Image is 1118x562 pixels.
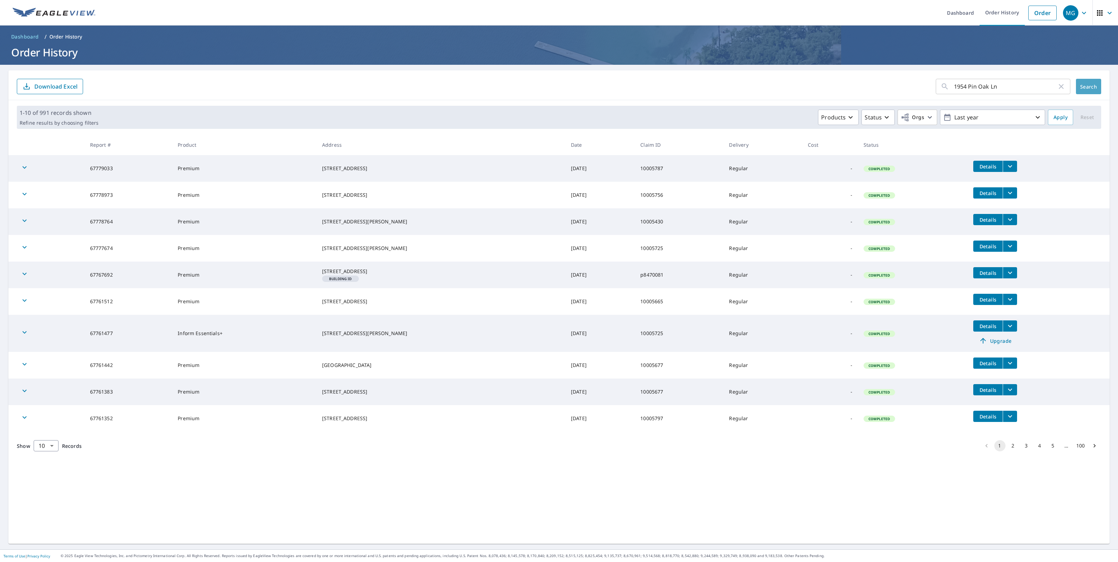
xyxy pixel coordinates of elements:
[864,331,894,336] span: Completed
[864,220,894,224] span: Completed
[635,155,723,182] td: 10005787
[1003,358,1017,369] button: filesDropdownBtn-67761442
[565,315,635,352] td: [DATE]
[861,110,895,125] button: Status
[723,262,802,288] td: Regular
[565,134,635,155] th: Date
[1008,440,1019,451] button: Go to page 2
[84,352,172,379] td: 67761442
[84,405,172,432] td: 67761352
[20,120,98,126] p: Refine results by choosing filters
[980,440,1101,451] nav: pagination navigation
[994,440,1005,451] button: page 1
[864,390,894,395] span: Completed
[635,134,723,155] th: Claim ID
[723,352,802,379] td: Regular
[322,415,560,422] div: [STREET_ADDRESS]
[635,208,723,235] td: 10005430
[858,134,968,155] th: Status
[1074,440,1087,451] button: Go to page 100
[172,155,316,182] td: Premium
[977,336,1013,345] span: Upgrade
[1003,241,1017,252] button: filesDropdownBtn-67777674
[17,443,30,449] span: Show
[322,218,560,225] div: [STREET_ADDRESS][PERSON_NAME]
[973,294,1003,305] button: detailsBtn-67761512
[316,134,565,155] th: Address
[1021,440,1032,451] button: Go to page 3
[635,405,723,432] td: 10005797
[1028,6,1057,20] a: Order
[322,388,560,395] div: [STREET_ADDRESS]
[565,405,635,432] td: [DATE]
[977,387,998,393] span: Details
[802,288,858,315] td: -
[20,109,98,117] p: 1-10 of 991 records shown
[977,323,998,329] span: Details
[17,79,83,94] button: Download Excel
[1063,5,1078,21] div: MG
[723,315,802,352] td: Regular
[973,320,1003,332] button: detailsBtn-67761477
[901,113,924,122] span: Orgs
[565,182,635,208] td: [DATE]
[1003,411,1017,422] button: filesDropdownBtn-67761352
[1089,440,1100,451] button: Go to next page
[172,262,316,288] td: Premium
[940,110,1045,125] button: Last year
[84,262,172,288] td: 67767692
[977,216,998,223] span: Details
[27,554,50,558] a: Privacy Policy
[172,405,316,432] td: Premium
[635,235,723,262] td: 10005725
[723,235,802,262] td: Regular
[565,352,635,379] td: [DATE]
[973,267,1003,278] button: detailsBtn-67767692
[1076,79,1101,94] button: Search
[952,111,1034,124] p: Last year
[1003,384,1017,395] button: filesDropdownBtn-67761383
[565,155,635,182] td: [DATE]
[84,155,172,182] td: 67779033
[1061,442,1072,449] div: …
[11,33,39,40] span: Dashboard
[84,134,172,155] th: Report #
[34,436,59,456] div: 10
[864,166,894,171] span: Completed
[973,161,1003,172] button: detailsBtn-67779033
[821,113,846,122] p: Products
[977,360,998,367] span: Details
[1003,267,1017,278] button: filesDropdownBtn-67767692
[977,296,998,303] span: Details
[172,288,316,315] td: Premium
[802,352,858,379] td: -
[1054,113,1068,122] span: Apply
[802,155,858,182] td: -
[62,443,82,449] span: Records
[973,241,1003,252] button: detailsBtn-67777674
[84,182,172,208] td: 67778973
[723,405,802,432] td: Regular
[4,554,50,558] p: |
[322,192,560,199] div: [STREET_ADDRESS]
[84,235,172,262] td: 67777674
[8,31,1110,42] nav: breadcrumb
[864,246,894,251] span: Completed
[802,134,858,155] th: Cost
[84,208,172,235] td: 67778764
[635,379,723,405] td: 10005677
[1003,187,1017,199] button: filesDropdownBtn-67778973
[8,45,1110,60] h1: Order History
[977,243,998,250] span: Details
[172,235,316,262] td: Premium
[34,83,77,90] p: Download Excel
[565,379,635,405] td: [DATE]
[864,193,894,198] span: Completed
[802,315,858,352] td: -
[864,363,894,368] span: Completed
[635,288,723,315] td: 10005665
[61,553,1114,558] p: © 2025 Eagle View Technologies, Inc. and Pictometry International Corp. All Rights Reserved. Repo...
[635,315,723,352] td: 10005725
[973,384,1003,395] button: detailsBtn-67761383
[322,165,560,172] div: [STREET_ADDRESS]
